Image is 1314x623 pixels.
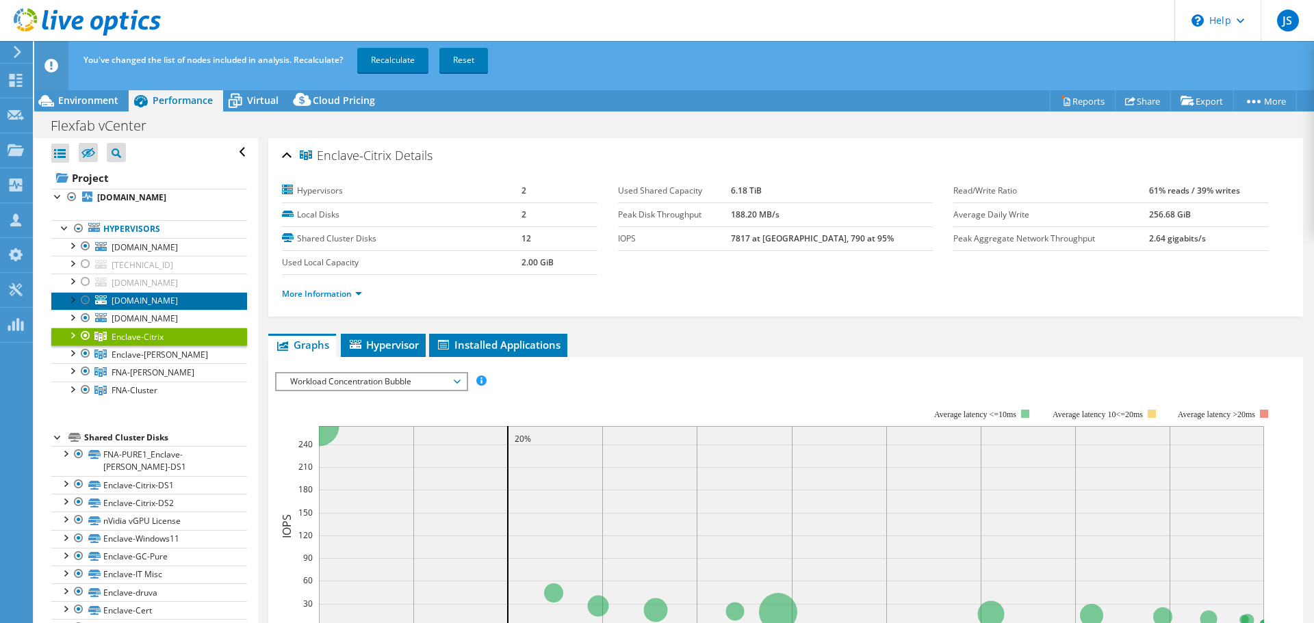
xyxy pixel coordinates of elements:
[97,191,166,203] b: [DOMAIN_NAME]
[112,313,178,324] span: [DOMAIN_NAME]
[731,233,894,244] b: 7817 at [GEOGRAPHIC_DATA], 790 at 95%
[618,184,731,198] label: Used Shared Capacity
[58,94,118,107] span: Environment
[1050,90,1116,111] a: Reports
[731,209,780,220] b: 188.20 MB/s
[1178,410,1255,419] text: Average latency >20ms
[298,529,313,541] text: 120
[515,433,531,445] text: 20%
[84,429,247,446] div: Shared Cluster Disks
[282,256,521,269] label: Used Local Capacity
[282,288,362,300] a: More Information
[1149,185,1240,196] b: 61% reads / 39% writes
[112,241,178,253] span: [DOMAIN_NAME]
[303,574,313,586] text: 60
[282,232,521,246] label: Shared Cluster Disks
[934,410,1016,419] tspan: Average latency <=10ms
[51,167,247,189] a: Project
[112,331,164,343] span: Enclave-Citrix
[1053,410,1143,419] tspan: Average latency 10<=20ms
[298,507,313,518] text: 150
[618,208,731,222] label: Peak Disk Throughput
[51,476,247,494] a: Enclave-Citrix-DS1
[51,310,247,328] a: [DOMAIN_NAME]
[51,382,247,399] a: FNA-Cluster
[51,292,247,310] a: [DOMAIN_NAME]
[51,566,247,583] a: Enclave-IT Misc
[51,601,247,619] a: Enclave-Cert
[112,295,178,306] span: [DOMAIN_NAME]
[51,238,247,256] a: [DOMAIN_NAME]
[1115,90,1171,111] a: Share
[283,373,459,390] span: Workload Concentration Bubble
[300,149,391,163] span: Enclave-Citrix
[51,583,247,601] a: Enclave-druva
[51,189,247,207] a: [DOMAIN_NAME]
[521,256,554,268] b: 2.00 GiB
[395,147,433,163] span: Details
[521,233,531,244] b: 12
[44,118,168,133] h1: Flexfab vCenter
[298,461,313,473] text: 210
[1277,10,1299,31] span: JS
[51,446,247,476] a: FNA-PURE1_Enclave-[PERSON_NAME]-DS1
[51,512,247,529] a: nVidia vGPU License
[521,185,526,196] b: 2
[51,548,247,566] a: Enclave-GC-Pure
[1149,209,1191,220] b: 256.68 GiB
[303,598,313,609] text: 30
[1233,90,1297,111] a: More
[112,367,194,378] span: FNA-[PERSON_NAME]
[51,220,247,238] a: Hypervisors
[439,48,488,72] a: Reset
[731,185,762,196] b: 6.18 TiB
[298,438,313,450] text: 240
[357,48,428,72] a: Recalculate
[436,338,561,352] span: Installed Applications
[112,277,178,289] span: [DOMAIN_NAME]
[112,349,208,360] span: Enclave-[PERSON_NAME]
[282,184,521,198] label: Hypervisors
[282,208,521,222] label: Local Disks
[51,345,247,363] a: Enclave-Kister
[298,483,313,495] text: 180
[51,494,247,512] a: Enclave-Citrix-DS2
[112,259,173,271] span: [TECHNICAL_ID]
[1149,233,1206,244] b: 2.64 gigabits/s
[1191,14,1204,27] svg: \n
[51,530,247,548] a: Enclave-Windows11
[153,94,213,107] span: Performance
[521,209,526,220] b: 2
[275,338,329,352] span: Graphs
[112,384,157,396] span: FNA-Cluster
[51,328,247,345] a: Enclave-Citrix
[51,274,247,291] a: [DOMAIN_NAME]
[953,232,1149,246] label: Peak Aggregate Network Throughput
[1170,90,1234,111] a: Export
[247,94,279,107] span: Virtual
[303,552,313,564] text: 90
[313,94,375,107] span: Cloud Pricing
[953,184,1149,198] label: Read/Write Ratio
[348,338,419,352] span: Hypervisor
[51,363,247,381] a: FNA-Kister
[83,54,343,66] span: You've changed the list of nodes included in analysis. Recalculate?
[953,208,1149,222] label: Average Daily Write
[618,232,731,246] label: IOPS
[279,514,294,538] text: IOPS
[51,256,247,274] a: [TECHNICAL_ID]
